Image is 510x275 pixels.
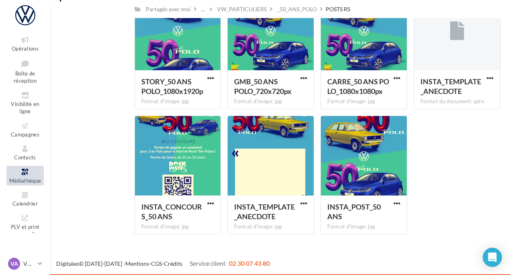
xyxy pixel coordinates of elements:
span: STORY_50 ANS POLO_1080x1920p [141,77,203,96]
a: Médiathèque [6,166,44,185]
span: CARRE_50 ANS POLO_1080x1080px [327,77,389,96]
a: Visibilité en ligne [6,89,44,116]
div: Format d'image: jpg [327,98,400,105]
a: CGS [151,260,162,267]
div: Format d'image: jpg [234,98,307,105]
a: PLV et print personnalisable [6,212,44,247]
a: Campagnes [6,120,44,139]
div: Format d'image: jpg [141,98,214,105]
span: GMB_50 ANS POLO_720x720px [234,77,292,96]
span: Service client [190,259,226,267]
span: Visibilité en ligne [11,101,39,115]
div: _50_ANS_POLO [277,5,317,13]
span: INSTA_TEMPLATE_ANECDOTE [420,77,481,96]
span: INSTA_TEMPLATE_ANECDOTE [234,202,295,221]
div: Format d'image: jpg [141,223,214,230]
a: Opérations [6,34,44,53]
a: Boîte de réception [6,57,44,86]
span: Calendrier [12,200,38,207]
p: VW AHUY [23,260,35,268]
span: INSTA_POST_50 ANS [327,202,381,221]
span: Boîte de réception [14,70,37,84]
a: Crédits [164,260,182,267]
span: VA [10,260,18,268]
span: Médiathèque [9,177,41,184]
a: Digitaleo [56,260,79,267]
a: Contacts [6,143,44,162]
span: PLV et print personnalisable [10,222,41,245]
span: 02 30 07 43 80 [229,259,270,267]
div: Format d'image: jpg [327,223,400,230]
div: ... [200,4,206,15]
a: Calendrier [6,189,44,208]
div: Open Intercom Messenger [483,248,502,267]
div: Format du document: pptx [420,98,494,105]
div: VW_PARTICULIERS [217,5,267,13]
a: VA VW AHUY [6,256,44,271]
div: POSTS RS [326,5,350,13]
span: Opérations [12,45,39,52]
div: Partagés avec moi [146,5,191,13]
span: INSTA_CONCOURS_50 ANS [141,202,202,221]
span: Campagnes [11,131,39,138]
span: Contacts [14,154,36,161]
span: © [DATE]-[DATE] - - - [56,260,270,267]
a: Mentions [125,260,149,267]
div: Format d'image: jpg [234,223,307,230]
